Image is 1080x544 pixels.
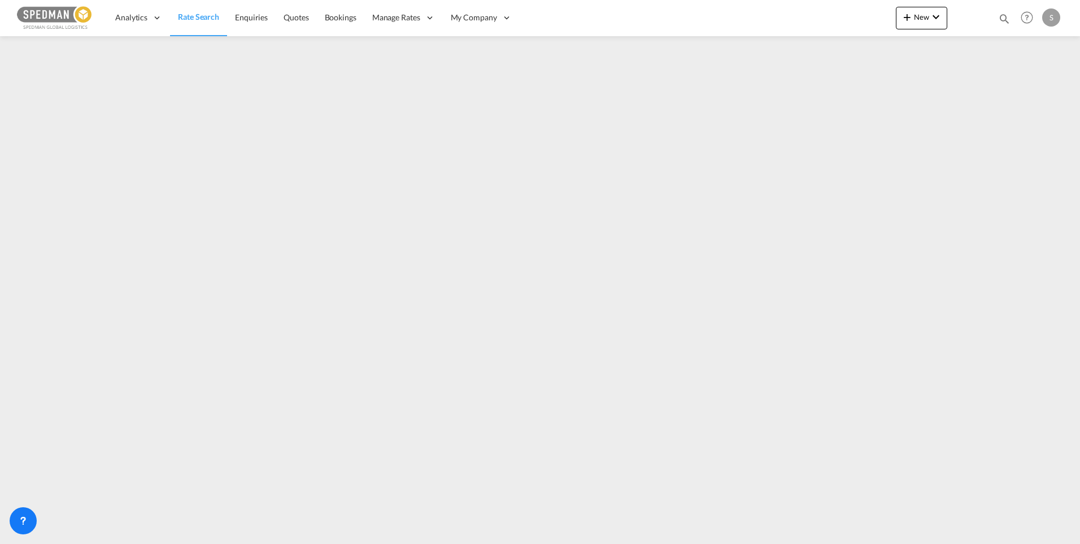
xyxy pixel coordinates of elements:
[235,12,268,22] span: Enquiries
[17,5,93,31] img: c12ca350ff1b11efb6b291369744d907.png
[372,12,420,23] span: Manage Rates
[998,12,1011,29] div: icon-magnify
[115,12,147,23] span: Analytics
[1042,8,1060,27] div: S
[900,10,914,24] md-icon: icon-plus 400-fg
[178,12,219,21] span: Rate Search
[451,12,497,23] span: My Company
[998,12,1011,25] md-icon: icon-magnify
[900,12,943,21] span: New
[1017,8,1037,27] span: Help
[284,12,308,22] span: Quotes
[929,10,943,24] md-icon: icon-chevron-down
[1017,8,1042,28] div: Help
[325,12,356,22] span: Bookings
[896,7,947,29] button: icon-plus 400-fgNewicon-chevron-down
